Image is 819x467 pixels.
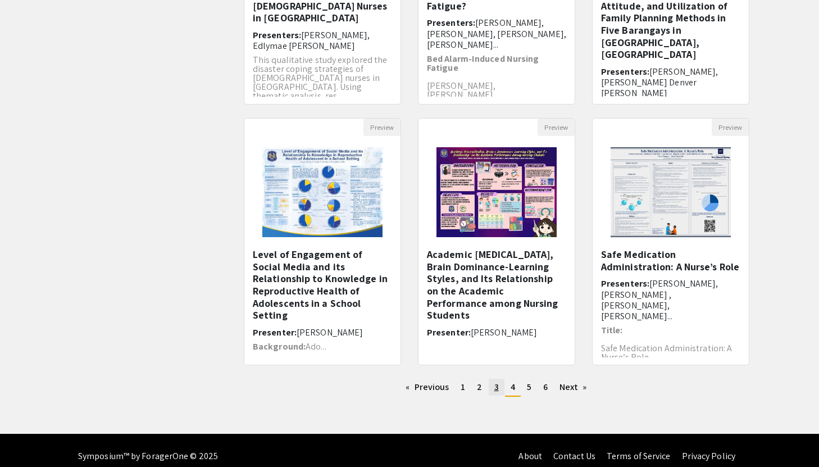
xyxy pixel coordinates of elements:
h6: Presenters: [601,66,740,99]
span: 6 [543,381,548,393]
h6: Presenter: [427,327,566,338]
strong: Title: [601,324,623,336]
p: Safe Medication Administration: A Nurse’s Role [601,344,740,362]
span: [PERSON_NAME], Edlymae [PERSON_NAME] [253,29,370,52]
button: Preview [538,119,575,136]
div: Open Presentation <p>Level of Engagement of Social Media and its Relationship to Knowledge in Rep... [244,118,401,365]
img: <p>Safe Medication Administration: A Nurse’s Role</p> [599,136,741,248]
strong: Background: [253,341,306,352]
span: 3 [494,381,499,393]
button: Preview [712,119,749,136]
span: 5 [527,381,531,393]
h6: Presenters: [427,17,566,50]
p: Ado... [253,342,392,351]
span: [PERSON_NAME], [PERSON_NAME] Denver [PERSON_NAME] [601,66,718,99]
div: Open Presentation <p>Safe Medication Administration: A Nurse’s Role</p> [592,118,749,365]
a: Next page [554,379,593,396]
h6: Presenters: [253,30,392,51]
strong: Bed Alarm-Induced Nursing Fatigue [427,53,539,74]
span: 1 [461,381,465,393]
p: This qualitative study explored the disaster coping strategies of [DEMOGRAPHIC_DATA] nurses in [G... [253,56,392,101]
h5: Level of Engagement of Social Media and its Relationship to Knowledge in Reproductive Health of A... [253,248,392,321]
a: Contact Us [553,450,595,462]
span: [PERSON_NAME] [471,327,537,338]
img: <p>Level of Engagement of Social Media and its Relationship to Knowledge in Reproductive Health o... [251,136,393,248]
h6: Presenters: [601,278,740,321]
h5: Safe Medication Administration: A Nurse’s Role [601,248,740,273]
span: [PERSON_NAME] [297,327,363,338]
a: Previous page [400,379,454,396]
h5: Academic [MEDICAL_DATA], Brain Dominance-Learning Styles, and Its Relationship on the Academic Pe... [427,248,566,321]
ul: Pagination [244,379,749,397]
p: [PERSON_NAME], [PERSON_NAME]... [427,81,566,99]
span: [PERSON_NAME], [PERSON_NAME] , [PERSON_NAME], [PERSON_NAME]... [601,278,718,322]
span: 2 [477,381,482,393]
span: 4 [511,381,515,393]
a: Privacy Policy [682,450,735,462]
button: Preview [363,119,401,136]
img: <p><span style="color: rgb(0, 0, 0);">Academic Procrastination, Brain Dominance-Learning Styles, ... [425,136,567,248]
div: Open Presentation <p><span style="color: rgb(0, 0, 0);">Academic Procrastination, Brain Dominance... [418,118,575,365]
iframe: Chat [8,416,48,459]
a: Terms of Service [607,450,671,462]
span: [PERSON_NAME], [PERSON_NAME], [PERSON_NAME], [PERSON_NAME]... [427,17,566,50]
h6: Presenter: [253,327,392,338]
a: About [518,450,542,462]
